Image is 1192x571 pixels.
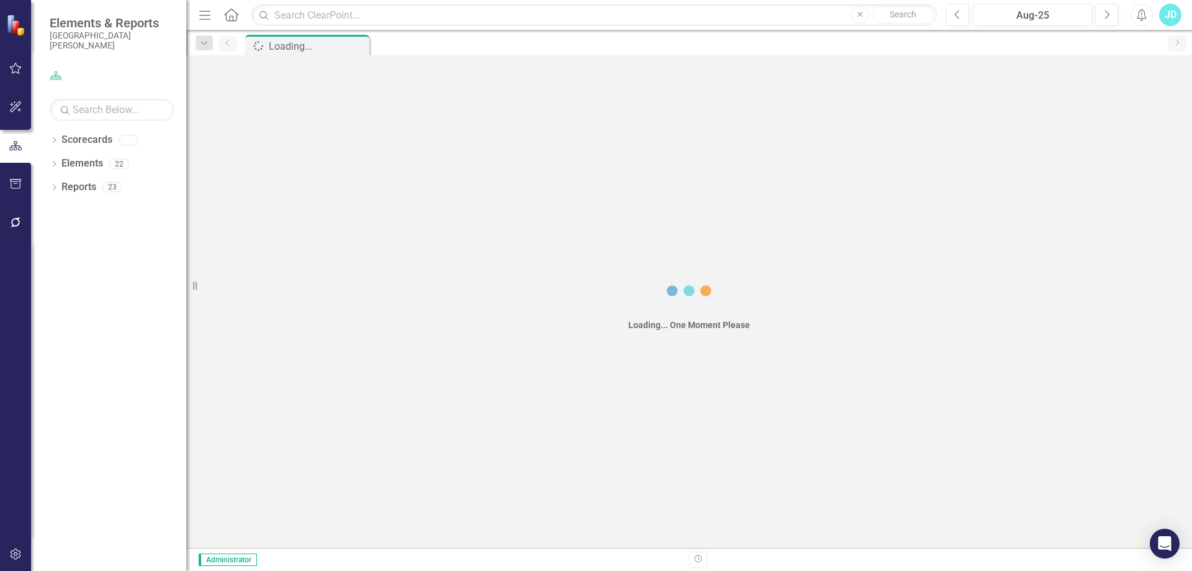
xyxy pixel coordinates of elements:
[61,157,103,171] a: Elements
[977,8,1088,23] div: Aug-25
[872,6,934,24] button: Search
[50,16,174,30] span: Elements & Reports
[890,9,916,19] span: Search
[269,39,366,54] div: Loading...
[109,158,129,169] div: 22
[1150,529,1180,559] div: Open Intercom Messenger
[628,319,750,331] div: Loading... One Moment Please
[973,4,1092,26] button: Aug-25
[61,133,112,147] a: Scorecards
[251,4,937,26] input: Search ClearPoint...
[102,182,122,193] div: 23
[50,99,174,121] input: Search Below...
[61,180,96,194] a: Reports
[199,554,257,566] span: Administrator
[50,30,174,51] small: [GEOGRAPHIC_DATA][PERSON_NAME]
[1159,4,1181,26] button: JD
[5,13,29,37] img: ClearPoint Strategy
